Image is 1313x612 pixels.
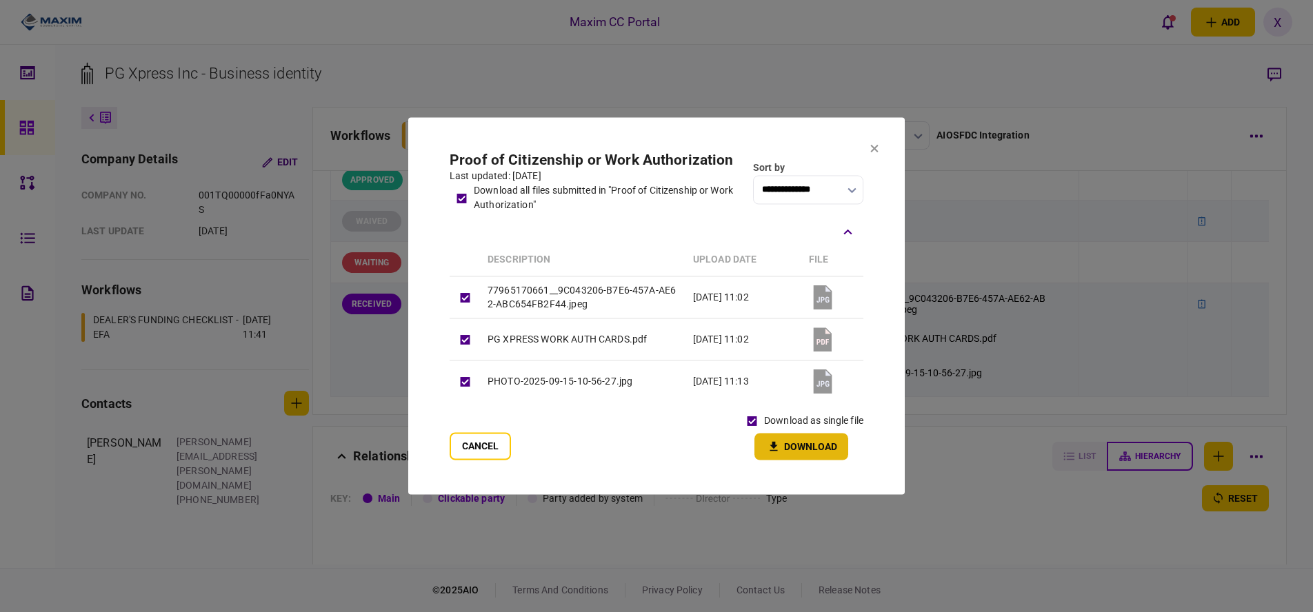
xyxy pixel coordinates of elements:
[450,152,746,169] h2: Proof of Citizenship or Work Authorization
[686,244,802,276] th: upload date
[474,183,746,212] div: download all files submitted in "Proof of Citizenship or Work Authorization"
[481,276,686,318] td: 77965170661__9C043206-B7E6-457A-AE62-ABC654FB2F44.jpeg
[754,433,848,460] button: Download
[753,161,863,175] div: Sort by
[686,276,802,318] td: [DATE] 11:02
[481,360,686,402] td: PHOTO-2025-09-15-10-56-27.jpg
[481,244,686,276] th: Description
[481,318,686,360] td: PG XPRESS WORK AUTH CARDS.pdf
[686,318,802,360] td: [DATE] 11:02
[450,433,511,460] button: Cancel
[450,169,746,183] div: last updated: [DATE]
[802,244,863,276] th: file
[764,414,863,429] label: download as single file
[686,360,802,402] td: [DATE] 11:13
